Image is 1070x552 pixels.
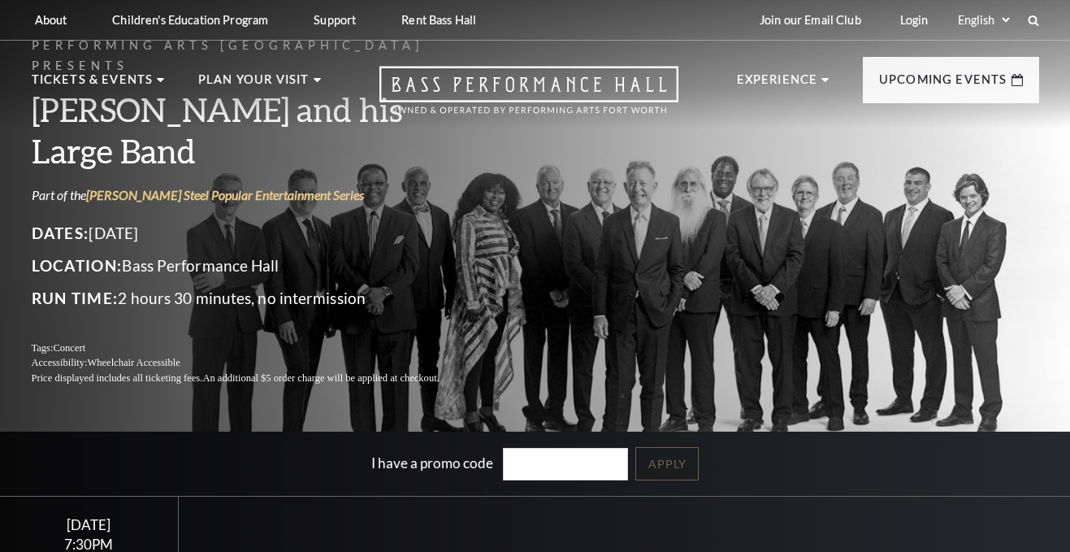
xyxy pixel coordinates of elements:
[314,13,356,27] p: Support
[202,372,439,384] span: An additional $5 order charge will be applied at checkout.
[86,187,364,202] a: [PERSON_NAME] Steel Popular Entertainment Series
[32,355,479,371] p: Accessibility:
[32,341,479,356] p: Tags:
[87,357,180,368] span: Wheelchair Accessible
[32,256,123,275] span: Location:
[19,537,158,551] div: 7:30PM
[32,371,479,386] p: Price displayed includes all ticketing fees.
[737,70,818,99] p: Experience
[32,186,479,204] p: Part of the
[19,516,158,533] div: [DATE]
[371,454,493,471] label: I have a promo code
[32,224,89,242] span: Dates:
[112,13,268,27] p: Children's Education Program
[35,13,67,27] p: About
[32,70,154,99] p: Tickets & Events
[955,12,1012,28] select: Select:
[879,70,1007,99] p: Upcoming Events
[32,289,119,307] span: Run Time:
[32,220,479,246] p: [DATE]
[32,89,479,172] h3: [PERSON_NAME] and his Large Band
[198,70,310,99] p: Plan Your Visit
[401,13,476,27] p: Rent Bass Hall
[32,285,479,311] p: 2 hours 30 minutes, no intermission
[32,253,479,279] p: Bass Performance Hall
[53,342,85,354] span: Concert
